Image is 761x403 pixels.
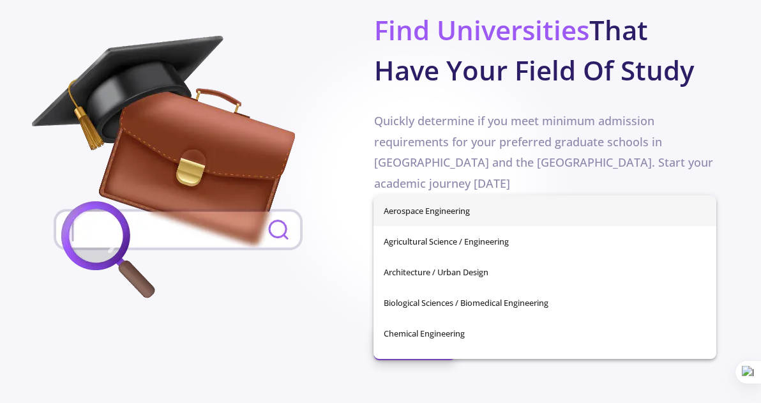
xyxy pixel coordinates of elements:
[32,36,325,304] img: field
[374,11,694,88] b: That Have Your Field Of Study
[384,257,705,287] span: Architecture / Urban Design
[384,349,705,379] span: Chemistry
[384,287,705,318] span: Biological Sciences / Biomedical Engineering
[384,318,705,349] span: Chemical Engineering
[384,195,705,226] span: Aerospace Engineering
[374,11,589,48] span: Find Universities
[384,226,705,257] span: Agricultural Science / Engineering
[374,113,713,190] span: Quickly determine if you meet minimum admission requirements for your preferred graduate schools ...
